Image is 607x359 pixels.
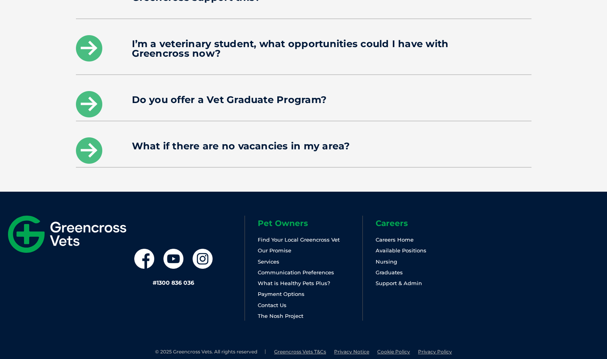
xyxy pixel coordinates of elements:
[376,247,426,254] a: Available Positions
[591,36,599,44] button: Search
[377,349,410,355] a: Cookie Policy
[258,247,291,254] a: Our Promise
[376,269,403,276] a: Graduates
[376,236,414,243] a: Careers Home
[258,291,304,297] a: Payment Options
[153,279,194,286] a: #1300 836 036
[258,269,334,276] a: Communication Preferences
[334,349,369,355] a: Privacy Notice
[132,39,476,58] h4: I’m a veterinary student, what opportunities could I have with Greencross now?
[258,280,330,286] a: What is Healthy Pets Plus?
[258,302,287,308] a: Contact Us
[274,349,326,355] a: Greencross Vets T&Cs
[376,258,397,265] a: Nursing
[258,313,303,319] a: The Nosh Project
[258,236,340,243] a: Find Your Local Greencross Vet
[418,349,452,355] a: Privacy Policy
[153,279,157,286] span: #
[258,219,363,227] h6: Pet Owners
[155,349,266,355] li: © 2025 Greencross Vets. All rights reserved
[132,141,476,151] h4: What if there are no vacancies in my area?
[258,258,279,265] a: Services
[376,280,422,286] a: Support & Admin
[132,95,476,105] h4: Do you offer a Vet Graduate Program?
[376,219,481,227] h6: Careers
